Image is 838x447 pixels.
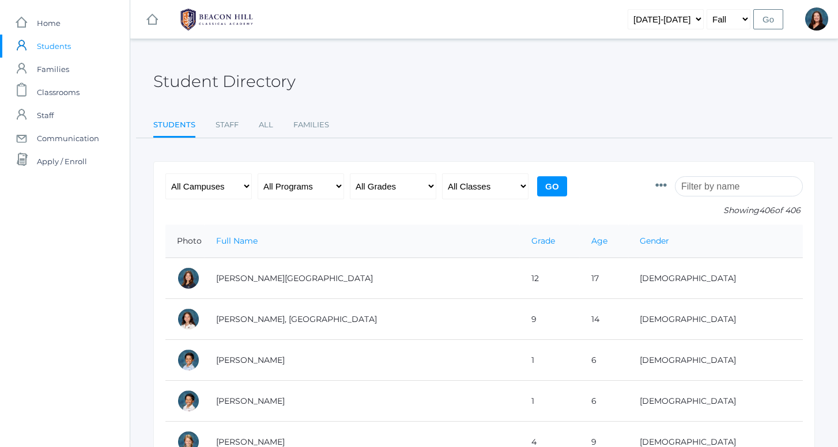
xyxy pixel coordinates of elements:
[37,127,99,150] span: Communication
[205,340,520,381] td: [PERSON_NAME]
[580,299,628,340] td: 14
[759,205,775,215] span: 406
[177,308,200,331] div: Phoenix Abdulla
[37,150,87,173] span: Apply / Enroll
[520,258,580,299] td: 12
[628,258,803,299] td: [DEMOGRAPHIC_DATA]
[153,73,296,90] h2: Student Directory
[805,7,828,31] div: Katie Watters
[205,299,520,340] td: [PERSON_NAME], [GEOGRAPHIC_DATA]
[531,236,555,246] a: Grade
[259,113,273,137] a: All
[153,113,195,138] a: Students
[628,340,803,381] td: [DEMOGRAPHIC_DATA]
[520,381,580,422] td: 1
[753,9,783,29] input: Go
[580,340,628,381] td: 6
[177,389,200,412] div: Grayson Abrea
[655,204,803,217] p: Showing of 406
[216,113,239,137] a: Staff
[537,176,567,196] input: Go
[628,299,803,340] td: [DEMOGRAPHIC_DATA]
[580,381,628,422] td: 6
[37,81,80,104] span: Classrooms
[37,12,61,35] span: Home
[675,176,803,196] input: Filter by name
[591,236,607,246] a: Age
[165,225,205,258] th: Photo
[520,340,580,381] td: 1
[293,113,329,137] a: Families
[177,267,200,290] div: Charlotte Abdulla
[37,35,71,58] span: Students
[37,104,54,127] span: Staff
[205,381,520,422] td: [PERSON_NAME]
[520,299,580,340] td: 9
[580,258,628,299] td: 17
[205,258,520,299] td: [PERSON_NAME][GEOGRAPHIC_DATA]
[37,58,69,81] span: Families
[628,381,803,422] td: [DEMOGRAPHIC_DATA]
[640,236,669,246] a: Gender
[173,5,260,34] img: BHCALogos-05-308ed15e86a5a0abce9b8dd61676a3503ac9727e845dece92d48e8588c001991.png
[216,236,258,246] a: Full Name
[177,348,200,372] div: Dominic Abrea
